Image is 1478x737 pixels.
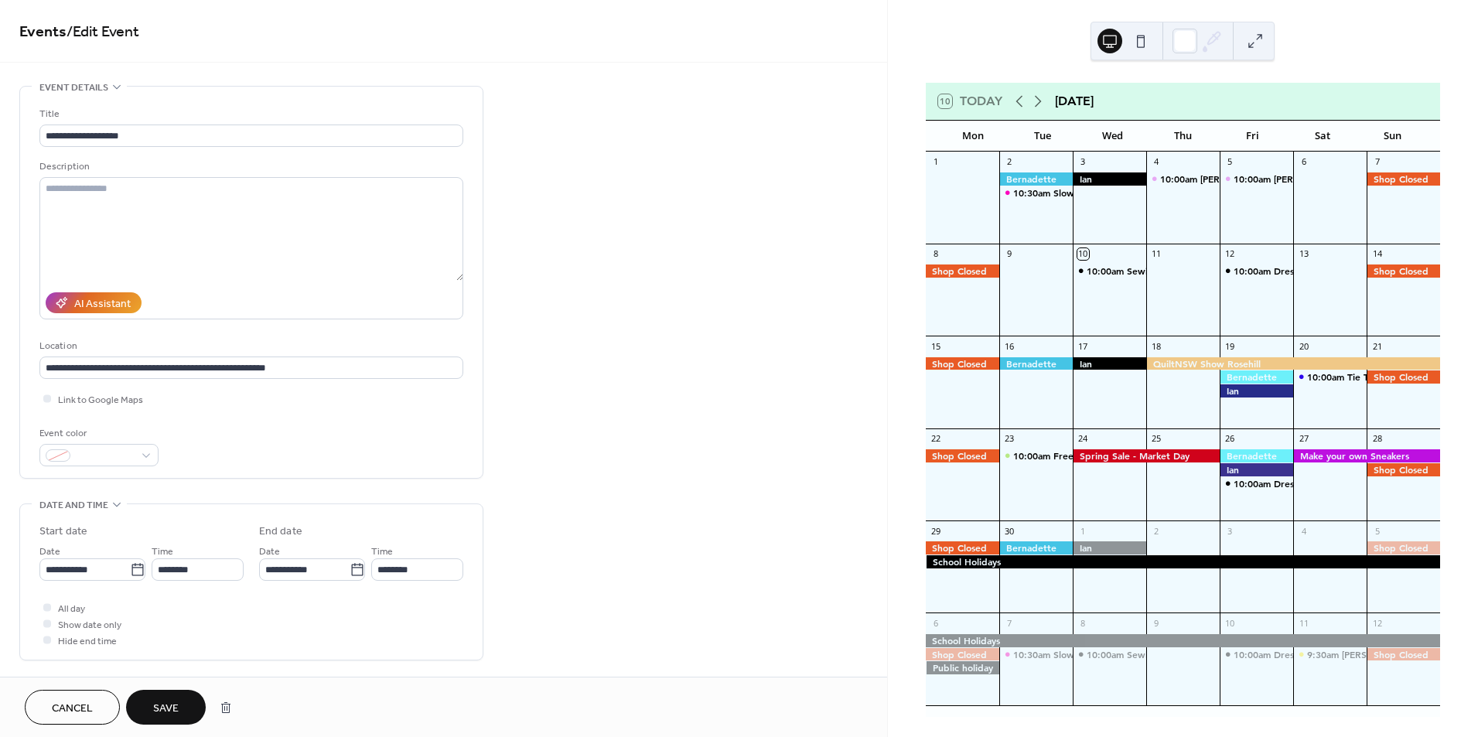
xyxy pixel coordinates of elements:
div: Free motion quilting - beginners' basics [1053,449,1229,462]
span: 10:00am [1234,648,1274,661]
div: 10 [1224,617,1236,629]
div: 9 [1004,248,1015,260]
span: 10:00am [1013,449,1053,462]
div: 5 [1371,525,1383,537]
div: Sun [1358,121,1428,152]
div: Shop Closed [1367,264,1440,278]
span: 10:00am [1234,477,1274,490]
button: Save [126,690,206,725]
div: Make your own Sneakers [1293,449,1440,462]
div: Shop Closed [926,357,999,370]
span: All day [58,601,85,617]
div: 2 [1151,525,1162,537]
div: 1 [1077,525,1089,537]
span: 9:30am [1307,648,1342,661]
div: 5 [1224,156,1236,168]
div: 10 [1077,248,1089,260]
div: Bernadette [1220,449,1293,462]
div: Shop Closed [1367,541,1440,554]
div: Sewing Machine Club [1127,264,1222,278]
div: Shop Closed [926,264,999,278]
button: Cancel [25,690,120,725]
div: [DATE] [1055,92,1094,111]
div: Slow Stitching and Beginners Patchwork [999,648,1073,661]
span: Cancel [52,701,93,717]
div: 22 [930,433,942,445]
div: Dressmaking Skills [1220,264,1293,278]
span: 10:00am [1087,648,1127,661]
div: Dressmaking Skills [1274,264,1353,278]
div: Ian [1073,357,1146,370]
div: Shop Closed [1367,172,1440,186]
span: Hide end time [58,633,117,650]
div: 17 [1077,340,1089,352]
div: Dressmaking Class [1274,477,1353,490]
span: Date [39,544,60,560]
div: [PERSON_NAME] - The Pods - 2 day workshop [1274,172,1478,186]
div: Shop Closed [926,648,999,661]
div: Dressmaking Class [1220,477,1293,490]
div: 16 [1004,340,1015,352]
div: Description [39,159,460,175]
div: 4 [1298,525,1309,537]
div: Karen John - The Pods - 2 day workshop [1220,172,1293,186]
div: 7 [1371,156,1383,168]
span: Date [259,544,280,560]
span: 10:00am [1234,172,1274,186]
div: Start date [39,524,87,540]
div: Shop Closed [1367,370,1440,384]
div: [PERSON_NAME] Let's Quilt [1342,648,1466,661]
div: Dressmaking Skills [1274,648,1353,661]
div: 19 [1224,340,1236,352]
div: Thu [1148,121,1217,152]
div: Title [39,106,460,122]
span: Show date only [58,617,121,633]
span: Link to Google Maps [58,392,143,408]
span: 10:00am [1234,264,1274,278]
div: Dressmaking Skills [1220,648,1293,661]
span: 10:30am [1013,186,1053,200]
div: Ian [1073,541,1146,554]
div: Free motion quilting - beginners' basics [999,449,1073,462]
div: 13 [1298,248,1309,260]
div: Slow Stitching and Beginners Patchwork [1053,648,1232,661]
div: Shop Closed [926,541,999,554]
div: 18 [1151,340,1162,352]
div: Deborah Louie Let's Quilt [1293,648,1367,661]
span: Save [153,701,179,717]
div: 23 [1004,433,1015,445]
div: 7 [1004,617,1015,629]
div: Shop Closed [1367,648,1440,661]
div: 9 [1151,617,1162,629]
div: 2 [1004,156,1015,168]
span: 10:00am [1307,370,1347,384]
span: Event details [39,80,108,96]
div: Tue [1008,121,1077,152]
div: Public holiday [926,661,999,674]
div: Spring Sale - Market Day [1073,449,1220,462]
div: 14 [1371,248,1383,260]
div: Shop Closed [1367,463,1440,476]
div: AI Assistant [74,296,131,312]
div: 30 [1004,525,1015,537]
div: 8 [930,248,942,260]
div: 24 [1077,433,1089,445]
div: Event color [39,425,155,442]
div: 3 [1077,156,1089,168]
div: Wed [1078,121,1148,152]
a: Events [19,17,67,47]
div: Ian [1073,172,1146,186]
span: 10:00am [1160,172,1200,186]
div: Shop Closed [926,449,999,462]
div: School Holidays [926,634,1440,647]
div: 3 [1224,525,1236,537]
div: 8 [1077,617,1089,629]
div: 15 [930,340,942,352]
span: Time [152,544,173,560]
div: Location [39,338,460,354]
div: Ian [1220,463,1293,476]
div: 11 [1151,248,1162,260]
div: 28 [1371,433,1383,445]
div: Mon [938,121,1008,152]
